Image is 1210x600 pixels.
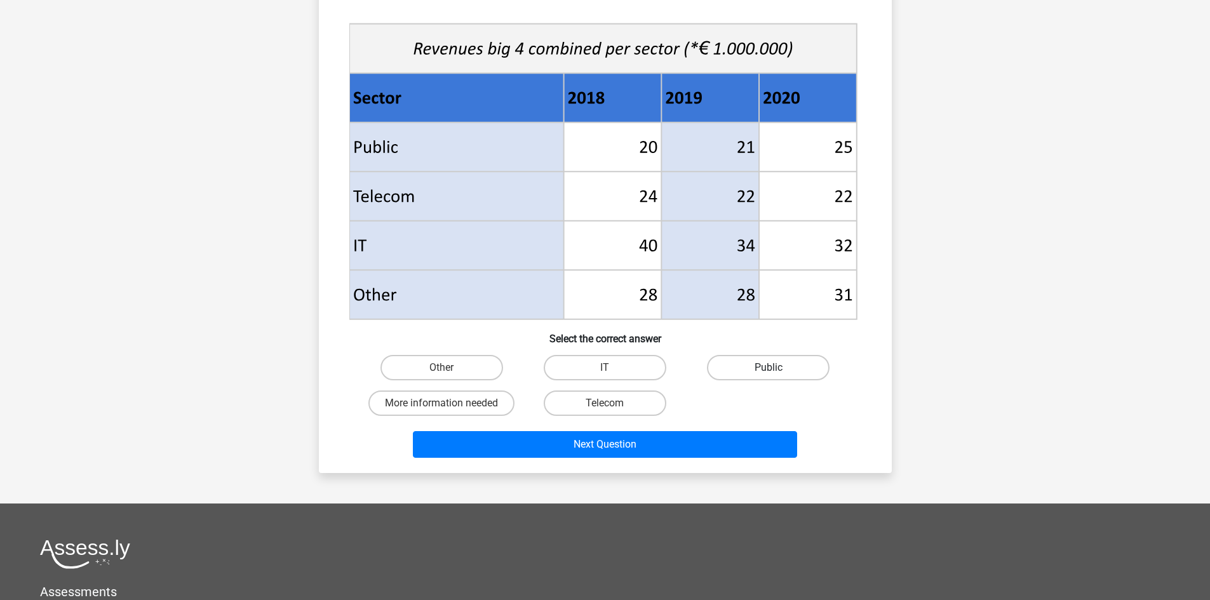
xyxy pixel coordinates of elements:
label: More information needed [368,390,514,416]
label: Other [380,355,503,380]
label: Public [707,355,830,380]
button: Next Question [413,431,797,458]
label: Telecom [544,390,666,416]
h5: Assessments [40,584,1170,599]
h6: Select the correct answer [339,323,871,345]
img: Assessly logo [40,539,130,569]
label: IT [544,355,666,380]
